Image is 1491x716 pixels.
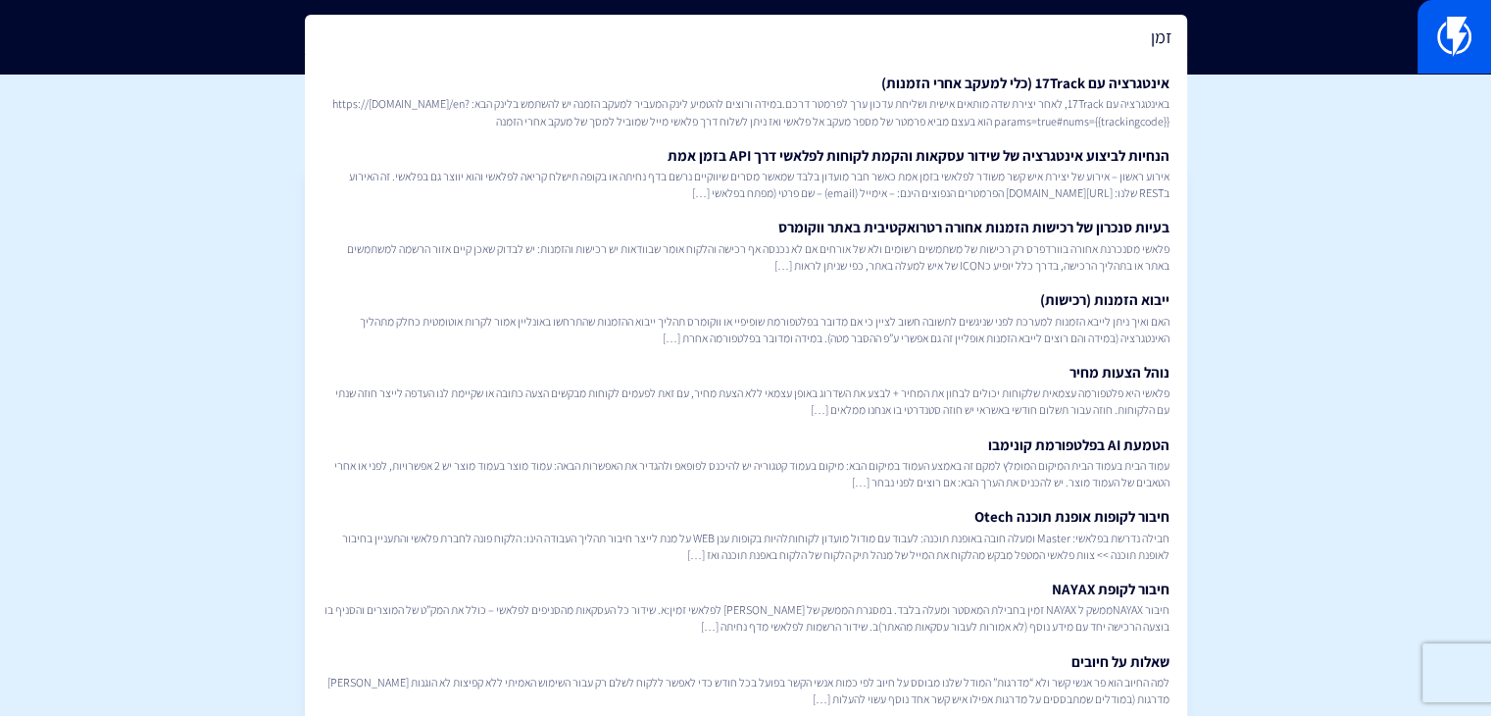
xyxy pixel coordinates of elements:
[323,530,1169,563] span: חבילה נדרשת בפלאשי: Master ומעלה חובה באופנת תוכנה: לעבוד עם מודול מועדון לקוחותלהיות בקופות ענן ...
[315,571,1177,643] a: חיבור לקופת NAYAXחיבור NAYAXממשק ל NAYAX זמין בחבילת המאסטר ומעלה בלבד. במסגרת הממשק של [PERSON_N...
[323,457,1169,490] span: עמוד הבית בעמוד הבית המיקום המומלץ למקם זה באמצע העמוד במיקום הבא: מיקום בעמוד קטגוריה יש להיכנס ...
[323,95,1169,128] span: באינטגרציה עם 17Track, לאחר יצירת שדה מותאים אישית ושליחת עדכון ערך לפרמטר דרכם.במידה ורוצים להטמ...
[323,313,1169,346] span: האם ואיך ניתן לייבא הזמנות למערכת לפני שניגשים לתשובה חשוב לציין כי אם מדובר בפלטפורמת שופיפיי או...
[315,354,1177,427] a: נוהל הצעות מחירפלאשי היא פלטפורמה עצמאית שלקוחות יכולים לבחון את המחיר + לבצע את השדרוג באופן עצמ...
[323,384,1169,418] span: פלאשי היא פלטפורמה עצמאית שלקוחות יכולים לבחון את המחיר + לבצע את השדרוג באופן עצמאי ללא הצעת מחי...
[315,643,1177,716] a: שאלות על חיוביםלמה החיוב הוא פר אנשי קשר ולא “מדרגות” המודל שלנו מבוסס על חיוב לפי כמות אנשי הקשר...
[315,209,1177,281] a: בעיות סנכרון של רכישות הזמנות אחורה רטרואקטיבית באתר ווקומרספלאשי מסנכרנת אחורה בוורדפרס רק רכישו...
[315,281,1177,354] a: ייבוא הזמנות (רכישות)האם ואיך ניתן לייבא הזמנות למערכת לפני שניגשים לתשובה חשוב לציין כי אם מדובר...
[315,427,1177,499] a: הטמעת AI בפלטפורמת קונימבועמוד הבית בעמוד הבית המיקום המומלץ למקם זה באמצע העמוד במיקום הבא: מיקו...
[315,498,1177,571] a: חיבור לקופות אופנת תוכנה Otechחבילה נדרשת בפלאשי: Master ומעלה חובה באופנת תוכנה: לעבוד עם מודול ...
[323,240,1169,274] span: פלאשי מסנכרנת אחורה בוורדפרס רק רכישות של משתמשים רשומים ולא של אורחים אם לא נכנסה אף רכישה והלקו...
[305,15,1187,60] input: חיפוש מהיר...
[323,168,1169,201] span: אירוע ראשון – אירוע של יצירת איש קשר משודר לפלאשי בזמן אמת כאשר חבר מועדון בלבד שמאשר מסרים שיווק...
[315,137,1177,210] a: הנחיות לביצוע אינטגרציה של שידור עסקאות והקמת לקוחות לפלאשי דרך API בזמן אמתאירוע ראשון – אירוע ש...
[323,674,1169,707] span: למה החיוב הוא פר אנשי קשר ולא “מדרגות” המודל שלנו מבוסס על חיוב לפי כמות אנשי הקשר בפועל בכל חודש...
[323,601,1169,635] span: חיבור NAYAXממשק ל NAYAX זמין בחבילת המאסטר ומעלה בלבד. במסגרת הממשק של [PERSON_NAME] לפלאשי זמין:...
[315,65,1177,137] a: אינטגרציה עם 17Track (כלי למעקב אחרי הזמנות)באינטגרציה עם 17Track, לאחר יצירת שדה מותאים אישית וש...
